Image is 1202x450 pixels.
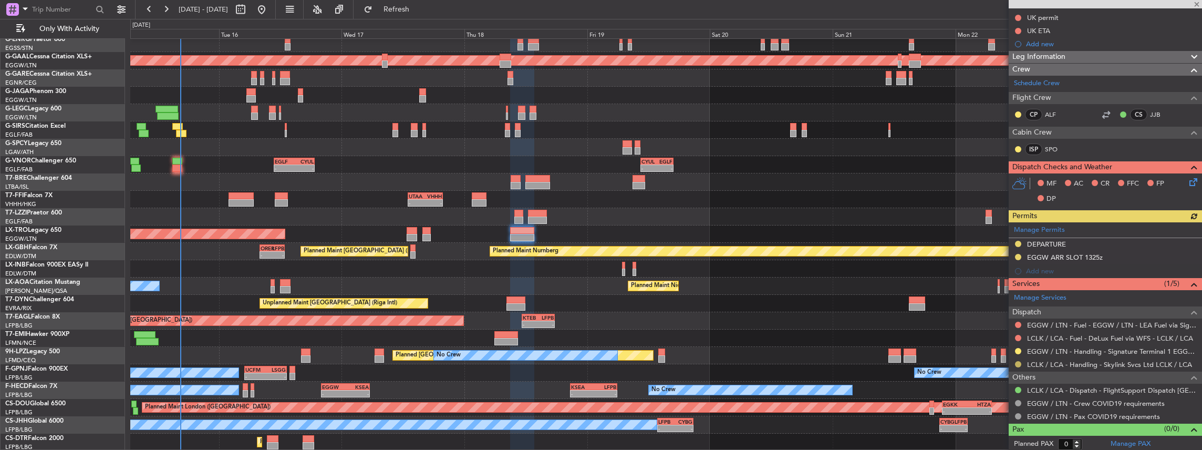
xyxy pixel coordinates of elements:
a: 9H-LPZLegacy 500 [5,349,60,355]
a: EGGW/LTN [5,114,37,121]
div: LFPB [954,418,967,425]
div: UK ETA [1027,26,1050,35]
span: F-GPNJ [5,366,28,372]
div: Fri 19 [587,29,710,38]
span: G-GAAL [5,54,29,60]
span: CS-DOU [5,401,30,407]
a: T7-FFIFalcon 7X [5,192,53,199]
a: LCLK / LCA - Fuel - DeLux Fuel via WFS - LCLK / LCA [1027,334,1193,343]
span: AC [1074,179,1083,189]
span: T7-EAGL [5,314,31,320]
span: [DATE] - [DATE] [179,5,228,14]
span: T7-FFI [5,192,24,199]
a: G-VNORChallenger 650 [5,158,76,164]
span: G-SIRS [5,123,25,129]
a: T7-EMIHawker 900XP [5,331,69,337]
a: EGGW / LTN - Crew COVID19 requirements [1027,399,1165,408]
a: G-SPCYLegacy 650 [5,140,61,147]
a: EDLW/DTM [5,270,36,278]
span: (1/5) [1164,278,1179,289]
span: Dispatch [1012,306,1041,319]
span: LX-AOA [5,279,29,285]
div: UTAA [409,193,426,199]
div: - [245,373,266,380]
span: LX-INB [5,262,26,268]
a: EGGW/LTN [5,62,37,69]
a: LFPB/LBG [5,322,33,330]
a: EGSS/STN [5,44,33,52]
div: EGLF [275,158,294,165]
div: LFPB [538,314,553,321]
span: LX-TRO [5,227,28,233]
div: ISP [1025,144,1042,155]
div: - [675,425,692,432]
div: - [954,425,967,432]
div: No Crew [917,365,941,381]
div: CYUL [294,158,314,165]
div: UK permit [1027,13,1059,22]
span: G-GARE [5,71,29,77]
a: EGNR/CEG [5,79,37,87]
a: LFPB/LBG [5,391,33,399]
a: LX-AOACitation Mustang [5,279,80,285]
div: - [658,425,676,432]
a: LCLK / LCA - Handling - Skylink Svcs Ltd LCLK / LCA [1027,360,1192,369]
a: VHHH/HKG [5,200,36,208]
div: - [294,165,314,171]
a: EGGW / LTN - Handling - Signature Terminal 1 EGGW / LTN [1027,347,1197,356]
span: CS-DTR [5,435,28,442]
a: Manage Services [1014,293,1066,303]
div: - [641,165,657,171]
div: UCFM [245,366,266,373]
span: 9H-LPZ [5,349,26,355]
a: LX-INBFalcon 900EX EASy II [5,262,88,268]
div: No Crew [651,382,676,398]
span: T7-DYN [5,296,29,303]
a: LFMN/NCE [5,339,36,347]
div: [DATE] [132,21,150,30]
div: Unplanned Maint [GEOGRAPHIC_DATA] (Riga Intl) [263,295,397,311]
a: G-GARECessna Citation XLS+ [5,71,92,77]
div: - [272,252,284,258]
a: CS-DOUGlobal 6500 [5,401,66,407]
span: G-LEGC [5,106,28,112]
div: KTEB [523,314,538,321]
span: (0/0) [1164,423,1179,434]
div: CYBG [940,418,954,425]
a: CS-JHHGlobal 6000 [5,418,64,424]
a: EGGW / LTN - Fuel - EGGW / LTN - LEA Fuel via Signature in EGGW [1027,321,1197,330]
a: LFPB/LBG [5,374,33,382]
div: CYUL [641,158,657,165]
span: DP [1046,194,1056,204]
div: Sat 20 [710,29,833,38]
span: G-JAGA [5,88,29,95]
a: LX-GBHFalcon 7X [5,244,57,251]
div: LFPB [594,384,616,390]
div: - [426,200,442,206]
div: EGKK [943,401,967,407]
a: Schedule Crew [1014,78,1060,89]
button: Refresh [359,1,422,18]
div: Planned Maint London ([GEOGRAPHIC_DATA]) [145,400,271,415]
a: LFMD/CEQ [5,356,36,364]
div: Wed 17 [341,29,464,38]
span: CS-JHH [5,418,28,424]
a: T7-EAGLFalcon 8X [5,314,60,320]
span: Cabin Crew [1012,127,1052,139]
div: - [261,252,272,258]
div: KSEA [345,384,369,390]
a: JJB [1150,110,1174,119]
a: CS-DTRFalcon 2000 [5,435,64,442]
span: FP [1156,179,1164,189]
span: Leg Information [1012,51,1065,63]
a: EVRA/RIX [5,304,32,312]
a: G-LEGCLegacy 600 [5,106,61,112]
span: F-HECD [5,383,28,390]
a: EGLF/FAB [5,218,33,226]
a: LX-TROLegacy 650 [5,227,61,233]
div: - [967,408,991,414]
span: Flight Crew [1012,92,1051,104]
a: T7-LZZIPraetor 600 [5,210,62,216]
div: Planned Maint Nice ([GEOGRAPHIC_DATA]) [631,278,748,294]
div: CYBG [675,418,692,425]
